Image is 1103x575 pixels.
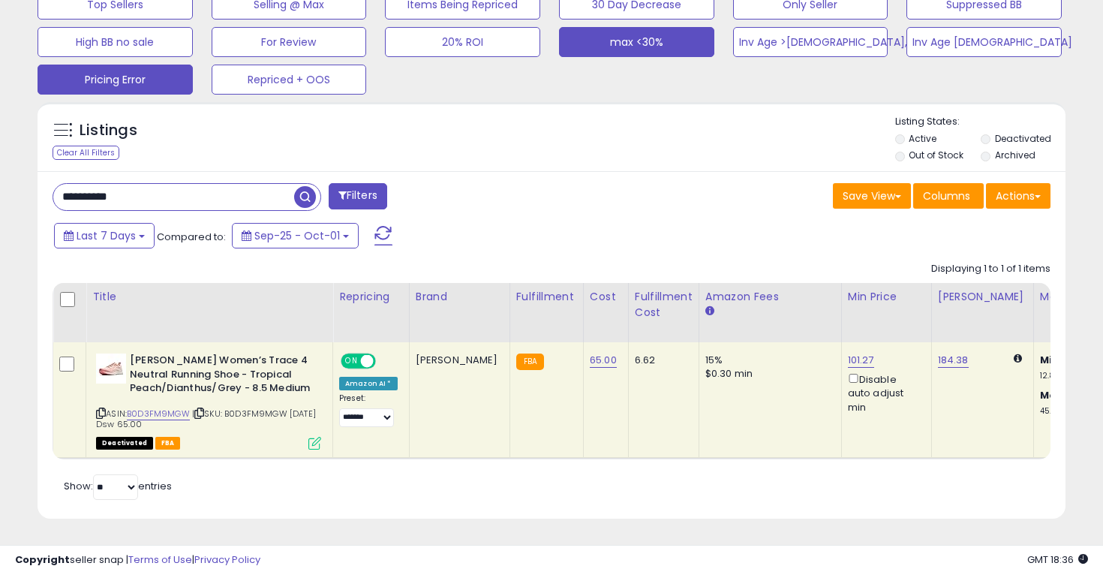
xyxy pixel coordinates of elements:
[705,305,714,318] small: Amazon Fees.
[339,289,403,305] div: Repricing
[53,146,119,160] div: Clear All Filters
[938,353,969,368] a: 184.38
[339,393,398,427] div: Preset:
[1040,353,1062,367] b: Min:
[92,289,326,305] div: Title
[995,132,1051,145] label: Deactivated
[590,289,622,305] div: Cost
[913,183,984,209] button: Columns
[416,354,498,367] div: [PERSON_NAME]
[339,377,398,390] div: Amazon AI *
[909,132,936,145] label: Active
[705,354,830,367] div: 15%
[931,262,1050,276] div: Displaying 1 to 1 of 1 items
[848,353,874,368] a: 101.27
[938,289,1027,305] div: [PERSON_NAME]
[54,223,155,248] button: Last 7 Days
[157,230,226,244] span: Compared to:
[895,115,1066,129] p: Listing States:
[1027,552,1088,567] span: 2025-10-9 18:36 GMT
[80,120,137,141] h5: Listings
[416,289,503,305] div: Brand
[329,183,387,209] button: Filters
[342,355,361,368] span: ON
[385,27,540,57] button: 20% ROI
[38,65,193,95] button: Pricing Error
[909,149,963,161] label: Out of Stock
[212,27,367,57] button: For Review
[705,367,830,381] div: $0.30 min
[705,289,835,305] div: Amazon Fees
[986,183,1050,209] button: Actions
[635,289,693,321] div: Fulfillment Cost
[96,408,316,430] span: | SKU: B0D3FM9MGW [DATE] Dsw 65.00
[559,27,714,57] button: max <30%
[38,27,193,57] button: High BB no sale
[635,354,687,367] div: 6.62
[15,552,70,567] strong: Copyright
[194,552,260,567] a: Privacy Policy
[96,354,126,384] img: 31mE1JLVB2L._SL40_.jpg
[127,408,190,420] a: B0D3FM9MGW
[77,228,136,243] span: Last 7 Days
[212,65,367,95] button: Repriced + OOS
[733,27,888,57] button: Inv Age >[DEMOGRAPHIC_DATA], <91
[130,354,312,399] b: [PERSON_NAME] Women’s Trace 4 Neutral Running Shoe - Tropical Peach/Dianthus/Grey - 8.5 Medium
[590,353,617,368] a: 65.00
[1040,388,1066,402] b: Max:
[906,27,1062,57] button: Inv Age [DEMOGRAPHIC_DATA]
[848,371,920,414] div: Disable auto adjust min
[374,355,398,368] span: OFF
[64,479,172,493] span: Show: entries
[128,552,192,567] a: Terms of Use
[833,183,911,209] button: Save View
[155,437,181,450] span: FBA
[254,228,340,243] span: Sep-25 - Oct-01
[15,553,260,567] div: seller snap | |
[848,289,925,305] div: Min Price
[995,149,1035,161] label: Archived
[96,354,321,448] div: ASIN:
[923,188,970,203] span: Columns
[232,223,359,248] button: Sep-25 - Oct-01
[96,437,153,450] span: All listings that are unavailable for purchase on Amazon for any reason other than out-of-stock
[516,354,544,370] small: FBA
[516,289,577,305] div: Fulfillment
